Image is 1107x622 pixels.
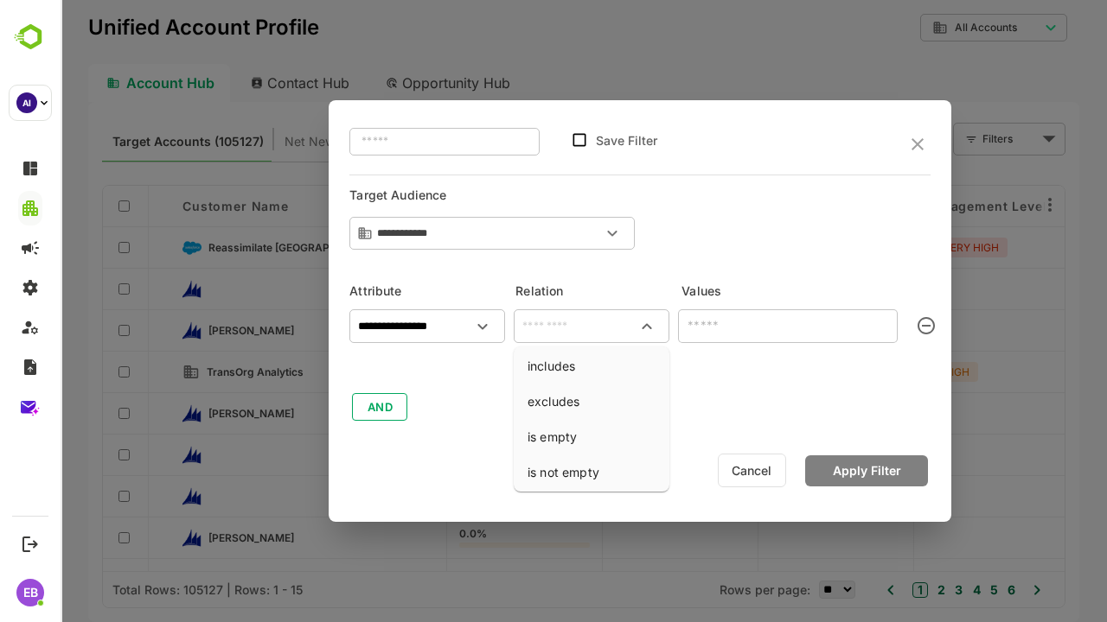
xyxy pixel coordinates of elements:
[289,189,445,210] h6: Target Audience
[457,385,605,417] li: excludes
[847,136,867,153] button: close
[457,456,605,488] li: is not empty
[18,532,42,555] button: Logout
[9,21,53,54] img: BambooboxLogoMark.f1c84d78b4c51b1a7b5f700c9845e183.svg
[621,281,870,301] h6: Values
[410,314,434,339] button: Open
[535,133,597,148] label: Save Filter
[457,350,605,382] li: includes
[289,281,445,301] h6: Attribute
[574,314,598,339] button: Close
[845,305,886,346] button: clear
[16,579,44,606] div: EB
[540,221,564,245] button: Open
[16,92,37,113] div: AI
[657,454,726,487] button: Cancel
[745,455,867,486] button: Apply Filter
[457,421,605,453] li: is empty
[455,281,611,301] h6: Relation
